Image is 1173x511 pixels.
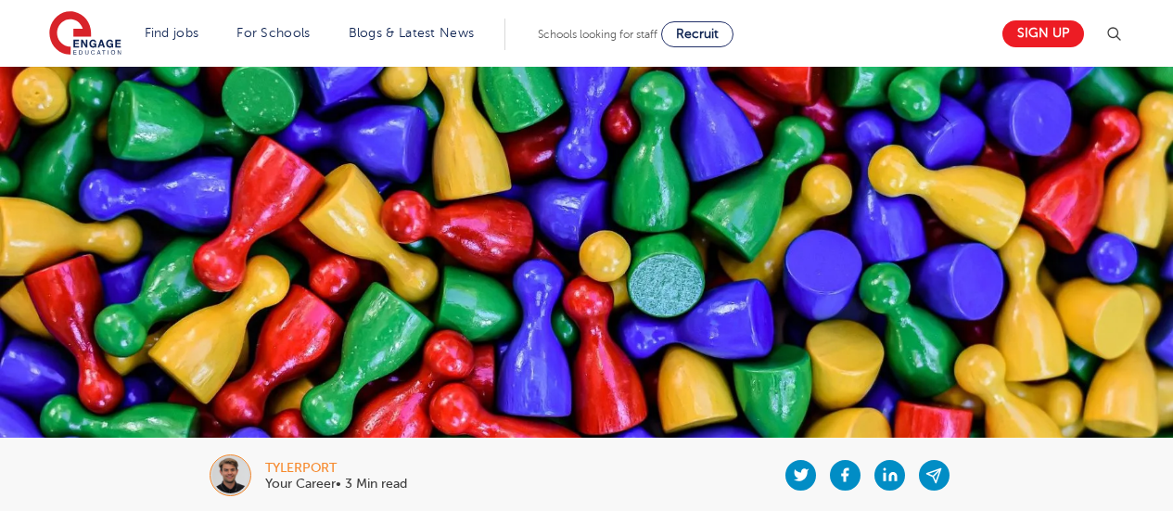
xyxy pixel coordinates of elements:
[236,26,310,40] a: For Schools
[676,27,719,41] span: Recruit
[265,462,407,475] div: tylerport
[265,478,407,491] p: Your Career• 3 Min read
[1002,20,1084,47] a: Sign up
[538,28,657,41] span: Schools looking for staff
[661,21,733,47] a: Recruit
[349,26,475,40] a: Blogs & Latest News
[49,11,121,57] img: Engage Education
[145,26,199,40] a: Find jobs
